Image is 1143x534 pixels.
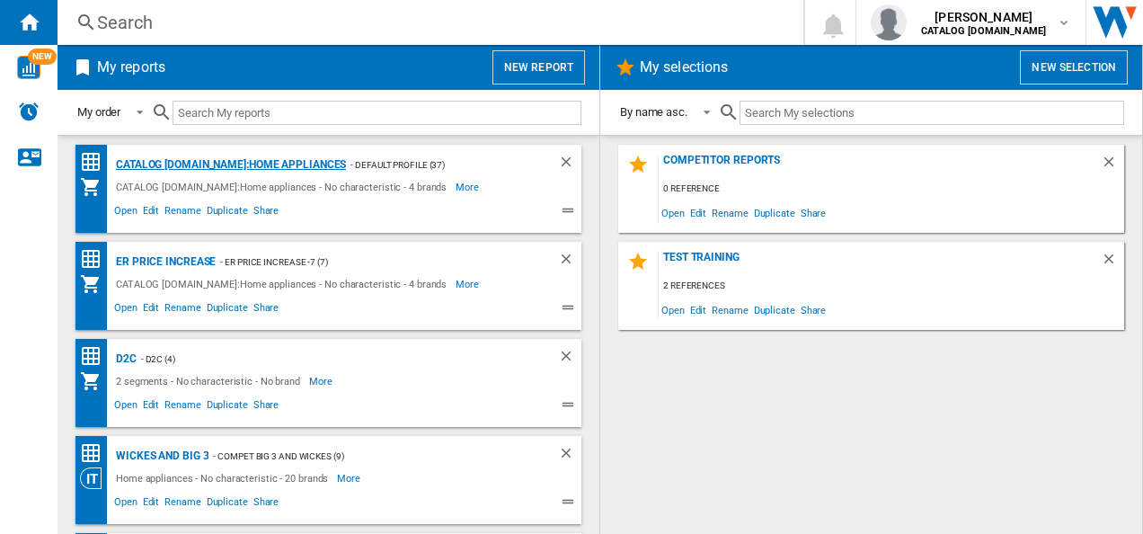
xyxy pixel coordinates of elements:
[1101,154,1124,178] div: Delete
[111,154,346,176] div: CATALOG [DOMAIN_NAME]:Home appliances
[140,299,163,321] span: Edit
[162,494,203,515] span: Rename
[97,10,757,35] div: Search
[80,151,111,174] div: Price Matrix
[80,345,111,368] div: Price Matrix
[173,101,581,125] input: Search My reports
[798,200,829,225] span: Share
[709,200,750,225] span: Rename
[111,273,456,295] div: CATALOG [DOMAIN_NAME]:Home appliances - No characteristic - 4 brands
[111,494,140,515] span: Open
[709,298,750,322] span: Rename
[659,298,687,322] span: Open
[111,202,140,224] span: Open
[558,154,581,176] div: Delete
[17,56,40,79] img: wise-card.svg
[1101,251,1124,275] div: Delete
[80,273,111,295] div: My Assortment
[204,494,251,515] span: Duplicate
[659,154,1101,178] div: Competitor reports
[137,348,522,370] div: - D2C (4)
[337,467,363,489] span: More
[111,370,309,392] div: 2 segments - No characteristic - No brand
[456,273,482,295] span: More
[636,50,731,85] h2: My selections
[208,445,522,467] div: - COMPET BIG 3 AND WICKES (9)
[162,396,203,418] span: Rename
[346,154,522,176] div: - Default profile (37)
[80,467,111,489] div: Category View
[204,396,251,418] span: Duplicate
[216,251,522,273] div: - ER Price Increase -7 (7)
[204,299,251,321] span: Duplicate
[204,202,251,224] span: Duplicate
[659,178,1124,200] div: 0 reference
[921,8,1046,26] span: [PERSON_NAME]
[740,101,1124,125] input: Search My selections
[456,176,482,198] span: More
[659,275,1124,298] div: 2 references
[1020,50,1128,85] button: New selection
[111,396,140,418] span: Open
[111,176,456,198] div: CATALOG [DOMAIN_NAME]:Home appliances - No characteristic - 4 brands
[871,4,907,40] img: profile.jpg
[140,494,163,515] span: Edit
[93,50,169,85] h2: My reports
[659,200,687,225] span: Open
[28,49,57,65] span: NEW
[18,101,40,122] img: alerts-logo.svg
[309,370,335,392] span: More
[558,445,581,467] div: Delete
[751,200,798,225] span: Duplicate
[251,494,282,515] span: Share
[687,298,710,322] span: Edit
[620,105,687,119] div: By name asc.
[80,176,111,198] div: My Assortment
[558,251,581,273] div: Delete
[687,200,710,225] span: Edit
[251,202,282,224] span: Share
[162,202,203,224] span: Rename
[111,299,140,321] span: Open
[751,298,798,322] span: Duplicate
[111,348,137,370] div: D2C
[492,50,585,85] button: New report
[80,248,111,271] div: Price Matrix
[798,298,829,322] span: Share
[111,467,337,489] div: Home appliances - No characteristic - 20 brands
[80,370,111,392] div: My Assortment
[111,445,208,467] div: Wickes and Big 3
[111,251,216,273] div: ER Price Increase
[251,299,282,321] span: Share
[921,25,1046,37] b: CATALOG [DOMAIN_NAME]
[251,396,282,418] span: Share
[140,396,163,418] span: Edit
[140,202,163,224] span: Edit
[659,251,1101,275] div: Test training
[162,299,203,321] span: Rename
[77,105,120,119] div: My order
[558,348,581,370] div: Delete
[80,442,111,465] div: Price Matrix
